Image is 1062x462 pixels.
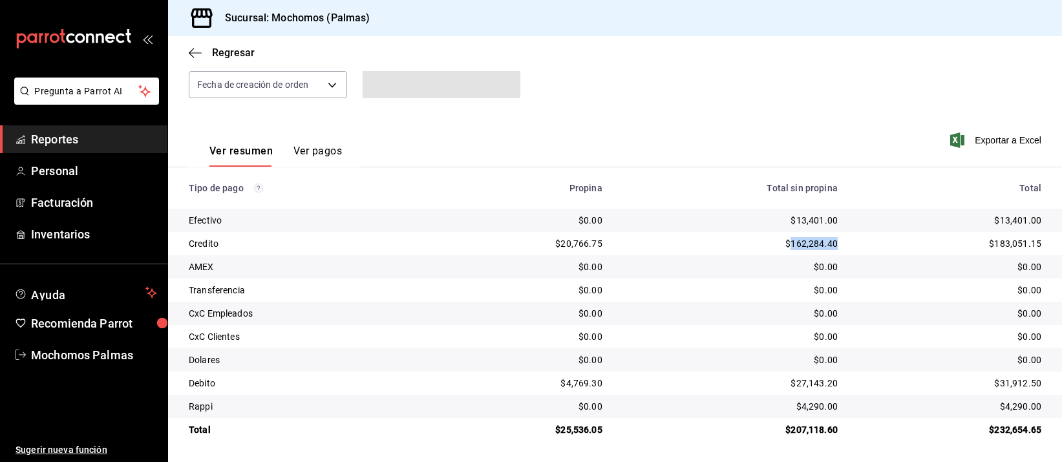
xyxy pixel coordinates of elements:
div: $207,118.60 [623,423,838,436]
div: $0.00 [449,307,602,320]
div: $0.00 [858,284,1041,297]
div: $183,051.15 [858,237,1041,250]
div: $0.00 [449,214,602,227]
div: $0.00 [449,260,602,273]
span: Mochomos Palmas [31,346,157,364]
div: $0.00 [449,400,602,413]
button: Pregunta a Parrot AI [14,78,159,105]
span: Inventarios [31,226,157,243]
span: Reportes [31,131,157,148]
div: Efectivo [189,214,429,227]
button: Ver resumen [209,145,273,167]
div: $0.00 [449,330,602,343]
div: $0.00 [623,260,838,273]
div: $0.00 [858,353,1041,366]
div: Tipo de pago [189,183,429,193]
button: Regresar [189,47,255,59]
span: Sugerir nueva función [16,443,157,457]
div: $13,401.00 [623,214,838,227]
div: navigation tabs [209,145,342,167]
div: $25,536.05 [449,423,602,436]
div: $0.00 [623,330,838,343]
div: $27,143.20 [623,377,838,390]
span: Fecha de creación de orden [197,78,308,91]
div: $31,912.50 [858,377,1041,390]
div: $4,290.00 [623,400,838,413]
div: $20,766.75 [449,237,602,250]
span: Facturación [31,194,157,211]
div: $232,654.65 [858,423,1041,436]
a: Pregunta a Parrot AI [9,94,159,107]
div: $0.00 [623,284,838,297]
span: Recomienda Parrot [31,315,157,332]
button: Ver pagos [293,145,342,167]
div: Rappi [189,400,429,413]
div: Debito [189,377,429,390]
div: $162,284.40 [623,237,838,250]
span: Ayuda [31,285,140,300]
div: Propina [449,183,602,193]
div: $0.00 [858,307,1041,320]
div: Transferencia [189,284,429,297]
span: Regresar [212,47,255,59]
div: $4,290.00 [858,400,1041,413]
div: $0.00 [858,260,1041,273]
div: Dolares [189,353,429,366]
div: CxC Clientes [189,330,429,343]
div: $0.00 [449,284,602,297]
div: $0.00 [623,353,838,366]
div: AMEX [189,260,429,273]
span: Personal [31,162,157,180]
div: $13,401.00 [858,214,1041,227]
svg: Los pagos realizados con Pay y otras terminales son montos brutos. [254,184,263,193]
button: open_drawer_menu [142,34,153,44]
div: Total sin propina [623,183,838,193]
div: $0.00 [858,330,1041,343]
button: Exportar a Excel [953,132,1041,148]
div: Total [858,183,1041,193]
div: Total [189,423,429,436]
div: $4,769.30 [449,377,602,390]
h3: Sucursal: Mochomos (Palmas) [215,10,370,26]
span: Pregunta a Parrot AI [35,85,139,98]
div: Credito [189,237,429,250]
div: $0.00 [449,353,602,366]
div: CxC Empleados [189,307,429,320]
div: $0.00 [623,307,838,320]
